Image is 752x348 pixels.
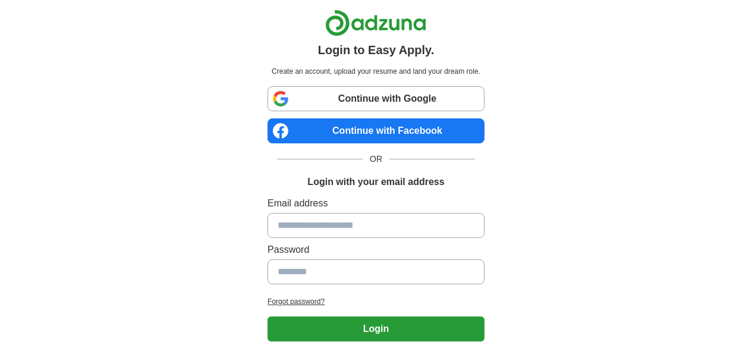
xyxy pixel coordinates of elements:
[268,296,484,307] a: Forgot password?
[268,118,484,143] a: Continue with Facebook
[268,86,484,111] a: Continue with Google
[268,196,484,211] label: Email address
[270,66,482,77] p: Create an account, upload your resume and land your dream role.
[363,153,389,165] span: OR
[268,316,484,341] button: Login
[268,243,484,257] label: Password
[307,175,444,189] h1: Login with your email address
[325,10,426,36] img: Adzuna logo
[318,41,435,59] h1: Login to Easy Apply.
